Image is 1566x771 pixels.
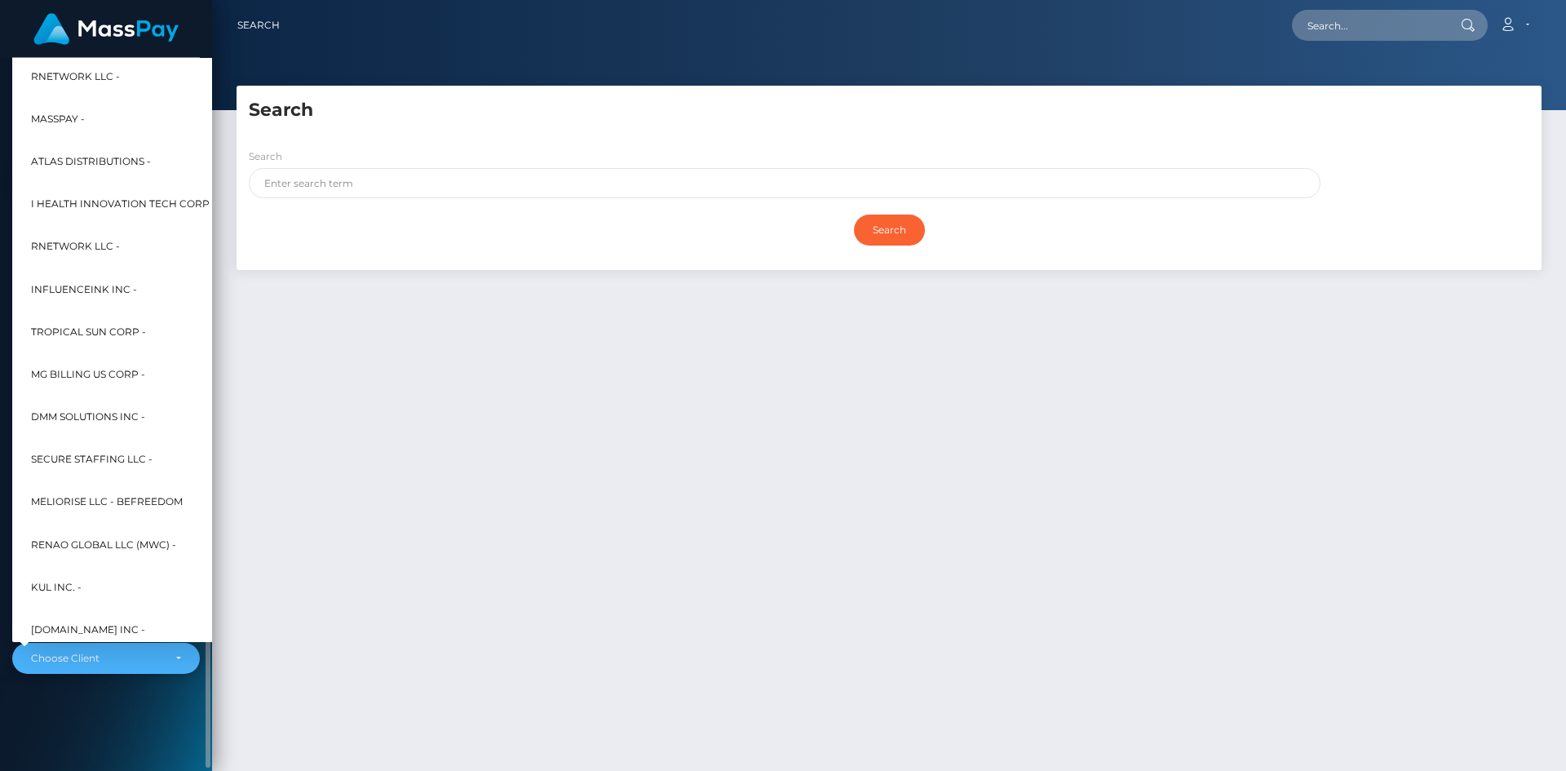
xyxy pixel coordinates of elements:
[31,66,120,87] span: RNetwork LLC -
[31,193,216,215] span: I HEALTH INNOVATION TECH CORP -
[31,236,120,257] span: rNetwork LLC -
[1292,10,1445,41] input: Search...
[31,406,145,428] span: DMM Solutions Inc -
[237,8,280,42] a: Search
[33,13,179,45] img: MassPay Logo
[249,168,1320,198] input: Enter search term
[31,321,146,343] span: Tropical Sun Corp -
[31,364,145,385] span: MG Billing US Corp -
[31,619,145,640] span: [DOMAIN_NAME] INC -
[249,149,282,164] label: Search
[12,643,200,674] button: Choose Client
[31,491,183,512] span: Meliorise LLC - BEfreedom
[31,151,151,172] span: Atlas Distributions -
[31,577,82,598] span: Kul Inc. -
[31,109,85,130] span: MassPay -
[31,652,162,665] div: Choose Client
[249,98,1529,123] h5: Search
[31,449,153,470] span: Secure Staffing LLC -
[31,534,176,556] span: Renao Global LLC (MWC) -
[854,215,925,246] input: Search
[31,279,137,300] span: InfluenceInk Inc -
